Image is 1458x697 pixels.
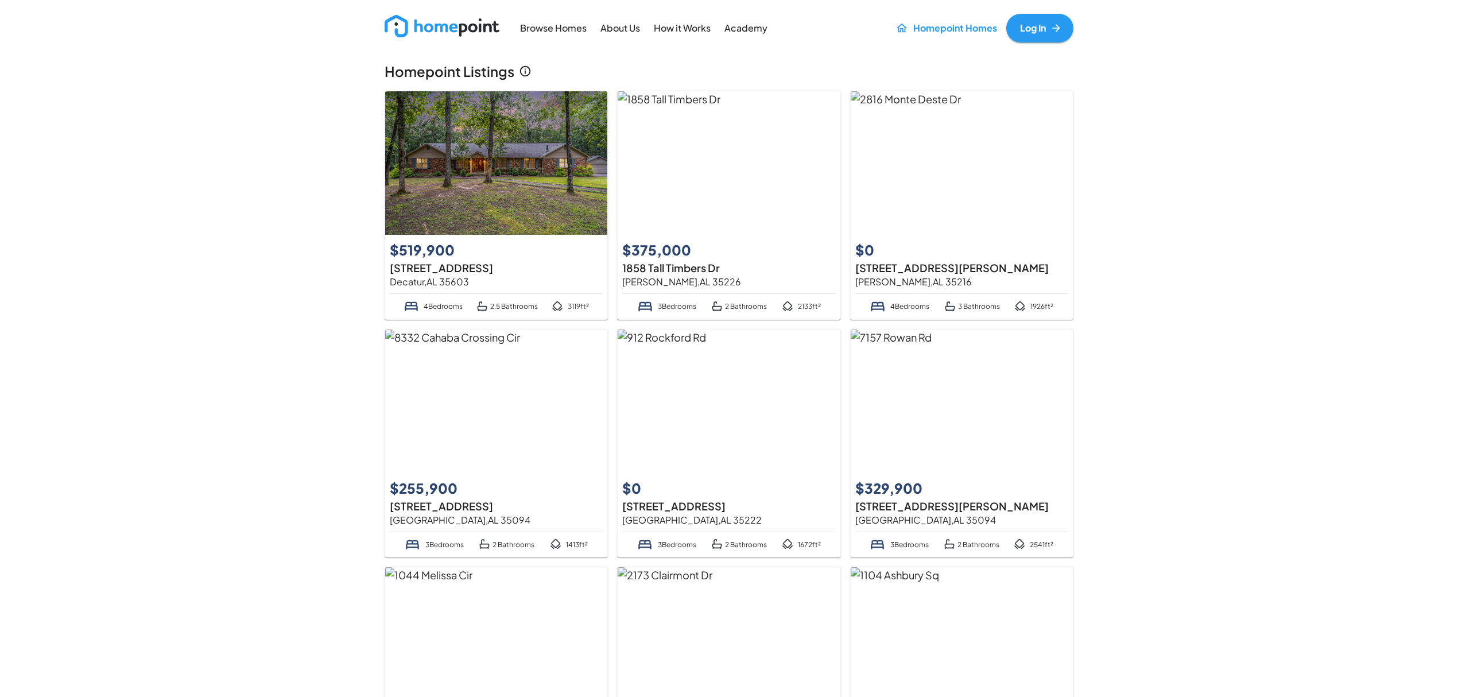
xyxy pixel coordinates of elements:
[855,498,1068,514] p: [STREET_ADDRESS][PERSON_NAME]
[596,15,645,41] a: About Us
[870,299,929,314] p: 4 Bedrooms
[617,91,840,320] a: 1858 Tall Timbers Dr$375,0001858 Tall Timbers Dr[PERSON_NAME],AL 352263Bedrooms2 Bathrooms2133ft²
[520,22,587,35] p: Browse Homes
[637,299,696,314] p: 3 Bedrooms
[618,91,840,235] img: 1858 Tall Timbers Dr
[782,299,821,314] p: 2133 ft²
[385,61,514,82] p: Homepoint Listings
[850,91,1073,320] a: 2816 Monte Deste Dr$0[STREET_ADDRESS][PERSON_NAME][PERSON_NAME],AL 352164Bedrooms3 Bathrooms1926ft²
[390,498,603,514] p: [STREET_ADDRESS]
[622,478,729,498] p: $0
[479,537,534,552] p: 2 Bathrooms
[913,22,997,35] p: Homepoint Homes
[385,329,608,558] a: 8332 Cahaba Crossing Cir$255,900[STREET_ADDRESS][GEOGRAPHIC_DATA],AL 350943Bedrooms2 Bathrooms141...
[385,91,608,320] a: 4411 Autumn Leaves Trl Se$519,900[STREET_ADDRESS]Decatur,AL 356034Bedrooms2.5 Bathrooms3119ft²
[622,276,835,289] p: [PERSON_NAME] , AL 35226
[390,514,603,527] p: [GEOGRAPHIC_DATA] , AL 35094
[851,330,1073,473] img: 7157 Rowan Rd
[618,330,840,473] img: 912 Rockford Rd
[390,260,603,276] p: [STREET_ADDRESS]
[637,537,696,552] p: 3 Bedrooms
[851,91,1073,235] img: 2816 Monte Deste Dr
[622,514,835,527] p: [GEOGRAPHIC_DATA] , AL 35222
[600,22,640,35] p: About Us
[617,329,840,558] a: 912 Rockford Rd$0[STREET_ADDRESS][GEOGRAPHIC_DATA],AL 352223Bedrooms2 Bathrooms1672ft²
[1014,299,1053,314] p: 1926 ft²
[891,14,1002,42] a: Homepoint Homes
[944,299,1000,314] p: 3 Bathrooms
[711,299,767,314] p: 2 Bathrooms
[1014,537,1053,552] p: 2541 ft²
[550,537,588,552] p: 1413 ft²
[622,498,835,514] p: [STREET_ADDRESS]
[654,22,711,35] p: How it Works
[870,537,928,552] p: 3 Bedrooms
[385,91,607,235] img: 4411 Autumn Leaves Trl Se
[552,299,589,314] p: 3119 ft²
[855,514,1068,527] p: [GEOGRAPHIC_DATA] , AL 35094
[390,276,603,289] p: Decatur , AL 35603
[515,15,591,41] a: Browse Homes
[404,299,463,314] p: 4 Bedrooms
[385,15,499,37] img: new_logo_light.png
[1006,14,1073,42] a: Log In
[720,15,772,41] a: Academy
[855,276,1068,289] p: [PERSON_NAME] , AL 35216
[850,329,1073,558] a: 7157 Rowan Rd$329,900[STREET_ADDRESS][PERSON_NAME][GEOGRAPHIC_DATA],AL 350943Bedrooms2 Bathrooms2...
[476,299,538,314] p: 2.5 Bathrooms
[649,15,715,41] a: How it Works
[622,260,835,276] p: 1858 Tall Timbers Dr
[855,239,962,260] p: $0
[390,478,497,498] p: $255,900
[944,537,999,552] p: 2 Bathrooms
[855,260,1068,276] p: [STREET_ADDRESS][PERSON_NAME]
[405,537,463,552] p: 3 Bedrooms
[390,239,497,260] p: $519,900
[622,239,729,260] p: $375,000
[782,537,821,552] p: 1672 ft²
[711,537,767,552] p: 2 Bathrooms
[385,330,607,473] img: 8332 Cahaba Crossing Cir
[724,22,767,35] p: Academy
[855,478,962,498] p: $329,900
